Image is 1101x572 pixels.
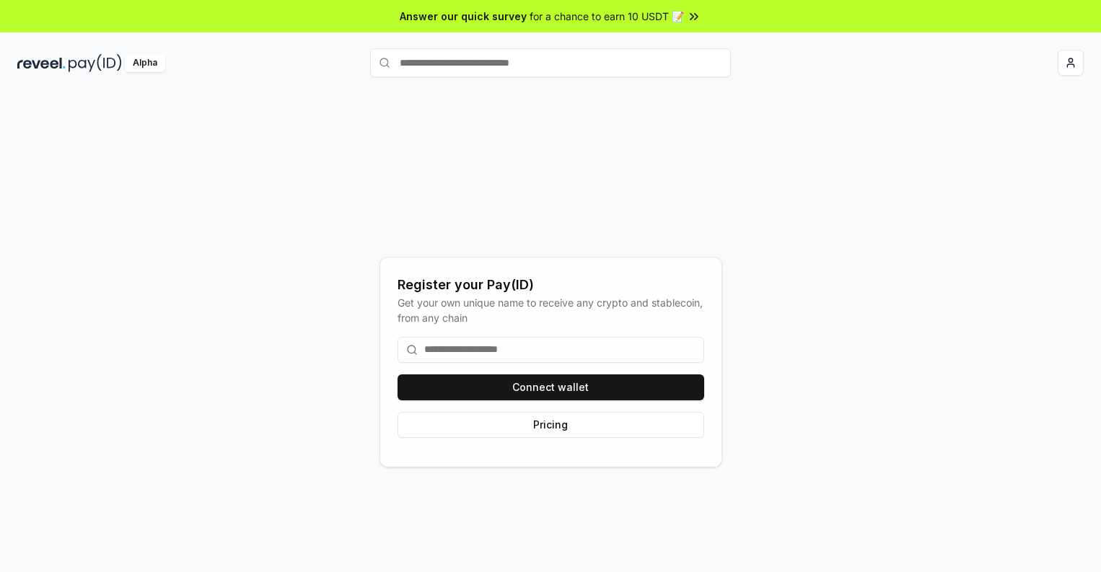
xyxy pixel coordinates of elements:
img: pay_id [69,54,122,72]
span: Answer our quick survey [400,9,527,24]
img: reveel_dark [17,54,66,72]
button: Connect wallet [398,374,704,400]
div: Get your own unique name to receive any crypto and stablecoin, from any chain [398,295,704,325]
span: for a chance to earn 10 USDT 📝 [530,9,684,24]
div: Alpha [125,54,165,72]
div: Register your Pay(ID) [398,275,704,295]
button: Pricing [398,412,704,438]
